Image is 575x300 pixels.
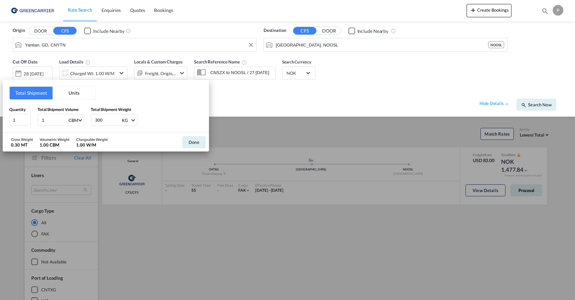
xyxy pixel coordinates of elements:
span: Total Shipment Weight [91,107,131,112]
div: KG [122,118,128,123]
div: Volumetric Weight [40,137,70,142]
div: Chargeable Weight [76,137,108,142]
div: CBM [69,118,78,123]
input: Qty [9,114,31,126]
div: 1.00 W/M [76,142,108,148]
div: Gross Weight [11,137,33,142]
div: 1.00 CBM [40,142,70,148]
span: Total Shipment Volume [38,107,79,112]
button: Done [182,136,206,148]
input: Enter weight [95,114,121,126]
input: Enter volume [41,114,68,126]
span: Quantity [9,107,26,112]
button: Total Shipment [10,87,53,99]
div: 0.30 MT [11,142,33,148]
button: Units [53,87,96,99]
